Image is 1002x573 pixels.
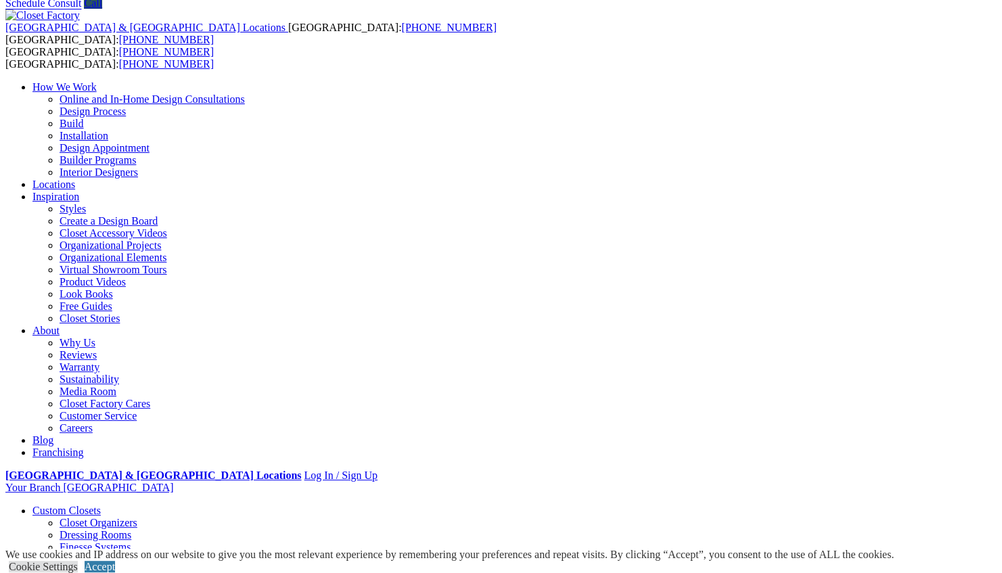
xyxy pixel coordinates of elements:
[60,349,97,361] a: Reviews
[9,561,78,572] a: Cookie Settings
[60,313,120,324] a: Closet Stories
[32,434,53,446] a: Blog
[119,58,214,70] a: [PHONE_NUMBER]
[5,46,214,70] span: [GEOGRAPHIC_DATA]: [GEOGRAPHIC_DATA]:
[32,81,97,93] a: How We Work
[32,325,60,336] a: About
[60,93,245,105] a: Online and In-Home Design Consultations
[60,541,131,553] a: Finesse Systems
[5,482,174,493] a: Your Branch [GEOGRAPHIC_DATA]
[119,46,214,58] a: [PHONE_NUMBER]
[60,166,138,178] a: Interior Designers
[60,300,112,312] a: Free Guides
[60,142,150,154] a: Design Appointment
[60,373,119,385] a: Sustainability
[5,9,80,22] img: Closet Factory
[60,154,136,166] a: Builder Programs
[5,482,60,493] span: Your Branch
[60,252,166,263] a: Organizational Elements
[304,469,377,481] a: Log In / Sign Up
[5,549,894,561] div: We use cookies and IP address on our website to give you the most relevant experience by remember...
[60,276,126,288] a: Product Videos
[60,106,126,117] a: Design Process
[60,337,95,348] a: Why Us
[60,386,116,397] a: Media Room
[5,22,288,33] a: [GEOGRAPHIC_DATA] & [GEOGRAPHIC_DATA] Locations
[60,288,113,300] a: Look Books
[401,22,496,33] a: [PHONE_NUMBER]
[119,34,214,45] a: [PHONE_NUMBER]
[85,561,115,572] a: Accept
[5,22,286,33] span: [GEOGRAPHIC_DATA] & [GEOGRAPHIC_DATA] Locations
[60,422,93,434] a: Careers
[60,398,150,409] a: Closet Factory Cares
[60,239,161,251] a: Organizational Projects
[32,505,101,516] a: Custom Closets
[60,118,84,129] a: Build
[60,410,137,421] a: Customer Service
[60,529,131,541] a: Dressing Rooms
[60,264,167,275] a: Virtual Showroom Tours
[5,469,301,481] a: [GEOGRAPHIC_DATA] & [GEOGRAPHIC_DATA] Locations
[60,130,108,141] a: Installation
[5,22,497,45] span: [GEOGRAPHIC_DATA]: [GEOGRAPHIC_DATA]:
[60,215,158,227] a: Create a Design Board
[32,179,75,190] a: Locations
[60,203,86,214] a: Styles
[60,517,137,528] a: Closet Organizers
[32,446,84,458] a: Franchising
[63,482,173,493] span: [GEOGRAPHIC_DATA]
[32,191,79,202] a: Inspiration
[60,361,99,373] a: Warranty
[60,227,167,239] a: Closet Accessory Videos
